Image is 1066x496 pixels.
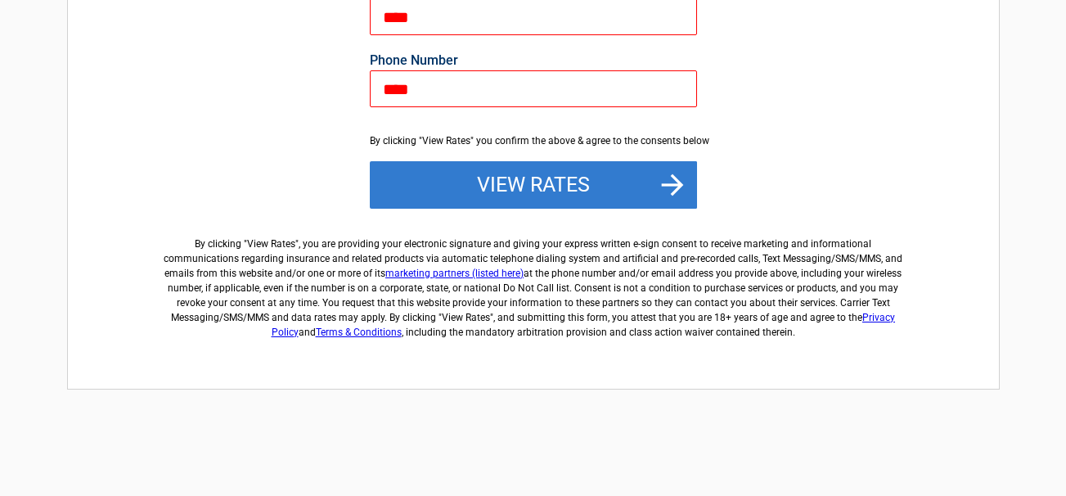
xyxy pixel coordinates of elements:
label: Phone Number [370,54,697,67]
a: Terms & Conditions [316,327,402,338]
span: View Rates [247,238,295,250]
a: marketing partners (listed here) [385,268,524,279]
a: Privacy Policy [272,312,896,338]
div: By clicking "View Rates" you confirm the above & agree to the consents below [370,133,697,148]
button: View Rates [370,161,697,209]
label: By clicking " ", you are providing your electronic signature and giving your express written e-si... [158,223,909,340]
